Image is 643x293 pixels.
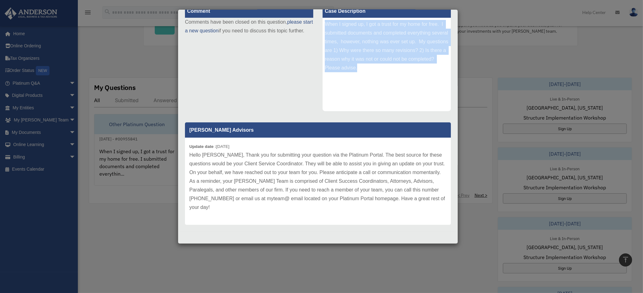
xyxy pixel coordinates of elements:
small: [DATE] [189,144,229,149]
label: Case Description [323,5,451,18]
p: [PERSON_NAME] Advisors [185,122,451,138]
label: Comment [185,5,313,18]
p: Comments have been closed on this question, if you need to discuss this topic further. [185,18,313,35]
p: Hello [PERSON_NAME], Thank you for submitting your question via the Platinum Portal. The best sou... [189,151,447,212]
div: When I signed up, I got a trust for my home for free. I submitted documents and completed everyth... [323,18,451,111]
b: Update date : [189,144,216,149]
a: please start a new question [185,19,313,33]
